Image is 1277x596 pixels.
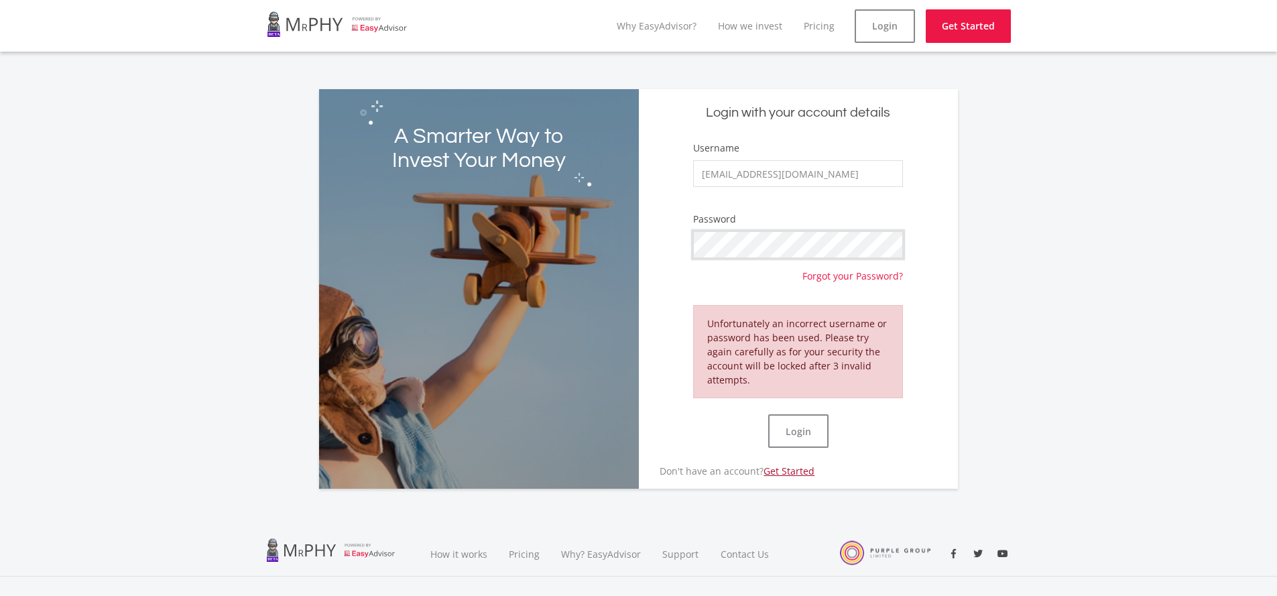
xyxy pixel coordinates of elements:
a: Pricing [804,19,835,32]
p: Don't have an account? [639,464,815,478]
a: Why EasyAdvisor? [617,19,696,32]
a: How it works [420,532,498,577]
a: How we invest [718,19,782,32]
button: Login [768,414,829,448]
h2: A Smarter Way to Invest Your Money [383,125,575,173]
a: Support [652,532,710,577]
h5: Login with your account details [649,104,948,122]
a: Pricing [498,532,550,577]
a: Login [855,9,915,43]
div: Unfortunately an incorrect username or password has been used. Please try again carefully as for ... [693,305,902,398]
label: Username [693,141,739,155]
a: Get Started [764,465,814,477]
label: Password [693,213,736,226]
a: Get Started [926,9,1011,43]
a: Why? EasyAdvisor [550,532,652,577]
a: Forgot your Password? [802,258,903,283]
a: Contact Us [710,532,781,577]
